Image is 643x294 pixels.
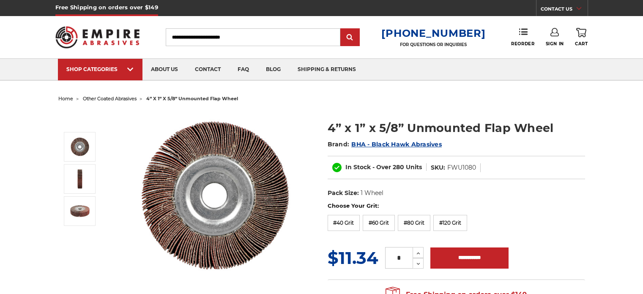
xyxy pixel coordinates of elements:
span: In Stock [345,163,371,171]
span: 280 [393,163,404,171]
dd: 1 Wheel [361,189,383,198]
dd: FWU1080 [447,163,476,172]
span: Brand: [328,140,350,148]
a: blog [257,59,289,80]
a: [PHONE_NUMBER] [381,27,485,39]
a: Cart [575,28,588,47]
span: 4” x 1” x 5/8” unmounted flap wheel [146,96,238,102]
dt: Pack Size: [328,189,359,198]
img: 4" x 1" x 5/8" aluminum oxide unmounted flap wheel [69,136,90,157]
a: contact [186,59,229,80]
span: Cart [575,41,588,47]
span: Sign In [546,41,564,47]
span: Units [406,163,422,171]
dt: SKU: [431,163,445,172]
a: shipping & returns [289,59,364,80]
span: - Over [372,163,391,171]
a: other coated abrasives [83,96,137,102]
img: 4” x 1” x 5/8” Unmounted Flap Wheel [69,201,90,222]
img: 4" x 1" x 5/8" aluminum oxide unmounted flap wheel [131,111,300,280]
p: FOR QUESTIONS OR INQUIRIES [381,42,485,47]
img: Empire Abrasives [55,21,140,54]
a: about us [142,59,186,80]
div: SHOP CATEGORIES [66,66,134,72]
span: Reorder [511,41,534,47]
a: home [58,96,73,102]
a: CONTACT US [541,4,588,16]
span: $11.34 [328,247,378,268]
img: 4 inch flap wheel [69,168,90,190]
h1: 4” x 1” x 5/8” Unmounted Flap Wheel [328,120,585,136]
a: faq [229,59,257,80]
label: Choose Your Grit: [328,202,585,210]
a: Reorder [511,28,534,46]
a: BHA - Black Hawk Abrasives [351,140,442,148]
